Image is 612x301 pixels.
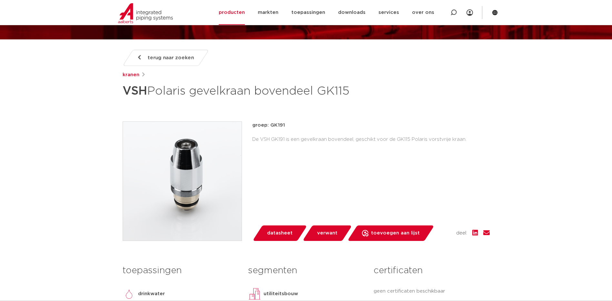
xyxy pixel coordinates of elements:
img: utiliteitsbouw [248,287,261,300]
span: terug naar zoeken [148,53,194,63]
img: Product Image for VSH Polaris gevelkraan bovendeel GK115 [123,122,242,241]
img: drinkwater [123,287,135,300]
a: kranen [123,71,139,79]
p: groep: GK191 [252,121,490,129]
h3: segmenten [248,264,364,277]
a: terug naar zoeken [122,50,209,66]
div: De VSH GK191 is een gevelkraan bovendeel, geschikt voor de GK115 Polaris vorstvrije kraan. [252,134,490,145]
h1: Polaris gevelkraan bovendeel GK115 [123,81,365,101]
span: deel: [456,229,467,237]
p: drinkwater [138,290,165,298]
a: verwant [302,225,352,241]
p: utiliteitsbouw [264,290,298,298]
strong: VSH [123,85,147,97]
h3: toepassingen [123,264,238,277]
span: datasheet [267,228,293,238]
h3: certificaten [374,264,489,277]
p: geen certificaten beschikbaar [374,287,489,295]
a: datasheet [252,225,307,241]
span: toevoegen aan lijst [371,228,420,238]
span: verwant [317,228,337,238]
